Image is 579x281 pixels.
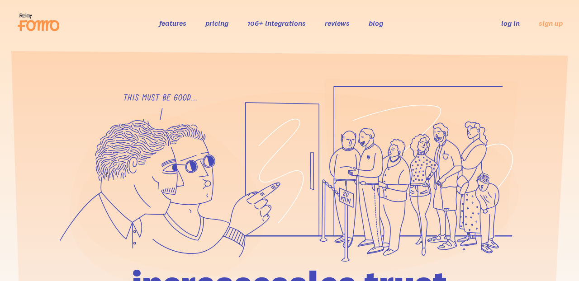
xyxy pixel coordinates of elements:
a: pricing [205,19,228,28]
a: blog [369,19,383,28]
a: reviews [325,19,350,28]
a: log in [501,19,520,28]
a: features [159,19,186,28]
a: 106+ integrations [247,19,306,28]
a: sign up [539,19,563,28]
